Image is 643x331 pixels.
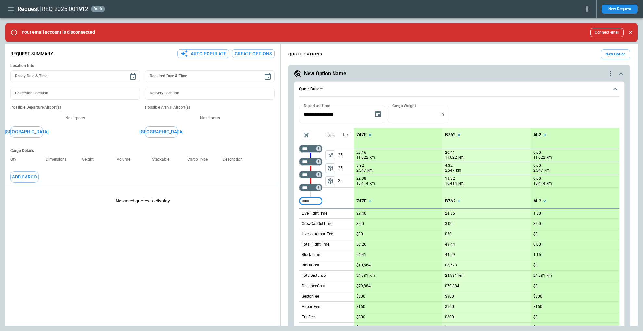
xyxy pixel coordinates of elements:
p: 25 [338,149,354,162]
p: 11,622 [356,155,368,160]
p: TotalFlightTime [302,242,329,247]
button: Quote Builder [299,82,619,97]
p: Type [326,132,334,138]
p: 25:16 [356,150,366,155]
button: [GEOGRAPHIC_DATA] [145,126,178,138]
p: 25 [338,175,354,187]
p: Cargo Type [187,157,213,162]
p: km [547,273,552,278]
h1: Request [18,5,39,13]
p: 24,581 [533,273,545,278]
p: 10,414 [445,181,457,186]
button: left aligned [325,163,335,173]
p: km [458,155,464,160]
span: draft [92,7,104,11]
p: km [547,181,552,186]
p: No airports [10,116,140,121]
p: $300 [445,294,454,299]
p: Description [223,157,248,162]
p: 10,414 [356,181,368,186]
span: Type of sector [325,176,335,186]
p: km [456,168,461,173]
p: km [370,273,375,278]
p: lb [440,112,444,117]
p: km [458,181,464,186]
p: 2,547 [445,168,455,173]
h2: REQ-2025-001912 [42,5,88,13]
span: Type of sector [325,150,335,160]
p: 1:15 [533,252,541,257]
p: 44:59 [445,252,455,257]
p: 3:00 [445,221,453,226]
p: 0:00 [533,176,541,181]
p: AL2 [533,198,541,204]
div: dismiss [626,25,635,40]
p: Qty [10,157,21,162]
p: $79,884 [356,284,371,288]
div: Too short [299,171,322,178]
p: 4:32 [445,163,453,168]
button: Choose date [126,70,139,83]
p: Stackable [152,157,174,162]
p: 43:44 [445,242,455,247]
span: Aircraft selection [302,130,311,140]
p: $8,773 [445,263,457,268]
p: $800 [356,315,365,320]
p: Request Summary [10,51,53,56]
p: 3:00 [356,221,364,226]
p: $5,740 [356,325,368,330]
p: 29:40 [356,211,366,216]
p: B762 [445,198,456,204]
p: $79,884 [445,284,459,288]
button: [GEOGRAPHIC_DATA] [10,126,43,138]
p: Possible Departure Airport(s) [10,105,140,110]
p: 1:30 [533,211,541,216]
p: km [370,155,375,160]
p: km [544,168,550,173]
p: BlockCost [302,263,319,268]
p: CrewCallOutTime [302,221,332,227]
p: No airports [145,116,275,121]
button: Choose date, selected date is Oct 5, 2025 [372,108,385,121]
p: $10,664 [356,263,371,268]
p: $5,622 [445,325,457,330]
p: Taxes [302,325,312,330]
p: 24:35 [445,211,455,216]
p: $0 [533,284,538,288]
p: $30 [445,232,452,237]
div: Too short [299,158,322,165]
p: 20:41 [445,150,455,155]
p: DistanceCost [302,283,325,289]
p: LiveFlightTime [302,211,327,216]
p: B762 [445,132,456,138]
p: $0 [533,232,538,237]
h5: New Option Name [304,70,346,77]
button: New Option Namequote-option-actions [294,70,625,78]
span: package_2 [327,178,334,184]
div: Too short [299,145,322,153]
p: AirportFee [302,304,320,310]
button: New Option [601,49,630,59]
p: 2,547 [533,168,543,173]
button: Create Options [232,49,275,58]
p: Dimensions [46,157,72,162]
p: 54:41 [356,252,366,257]
p: $29 [533,325,540,330]
p: 25 [338,162,354,175]
p: TotalDistance [302,273,326,278]
p: TripFee [302,314,315,320]
h6: Cargo Details [10,148,275,153]
p: $800 [445,315,454,320]
p: 2,547 [356,168,366,173]
span: Type of sector [325,163,335,173]
p: 11,622 [445,155,457,160]
p: No saved quotes to display [5,188,280,214]
p: 747F [356,198,367,204]
p: $160 [445,304,454,309]
label: Cargo Weight [392,103,416,108]
p: AL2 [533,132,541,138]
p: Possible Arrival Airport(s) [145,105,275,110]
p: 10,414 [533,181,545,186]
div: Too short [299,184,322,191]
p: Taxi [342,132,349,138]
